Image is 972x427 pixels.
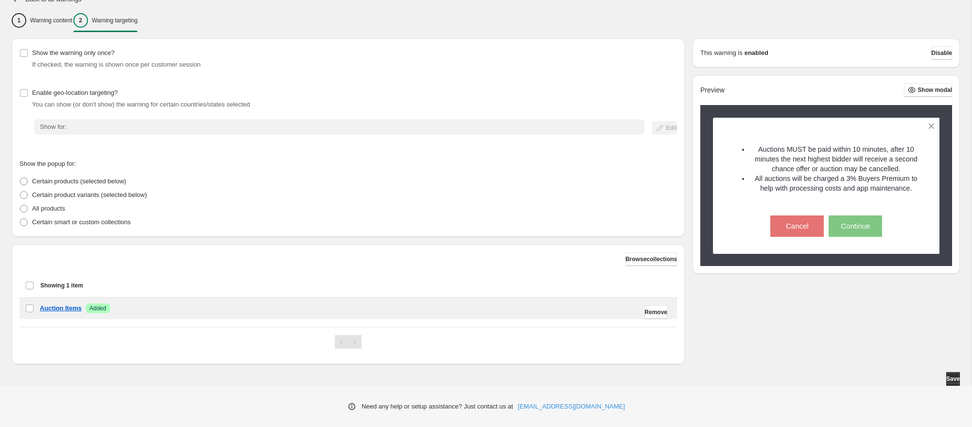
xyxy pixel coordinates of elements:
span: Certain products (selected below) [32,178,126,185]
button: Save [946,372,960,386]
h2: Preview [700,86,725,94]
span: You can show (or don't show) the warning for certain countries/states selected [32,101,250,108]
span: Show the popup for: [19,160,76,167]
span: Enable geo-location targeting? [32,89,118,96]
span: Remove [644,308,667,316]
button: Cancel [770,215,824,237]
a: Auction Items [40,303,82,313]
button: Remove [644,305,667,319]
button: 2Warning targeting [73,10,138,31]
div: 1 [12,13,26,28]
span: Showing 1 item [40,282,83,289]
button: Show modal [904,83,952,97]
p: All products [32,204,65,213]
p: Certain smart or custom collections [32,217,131,227]
nav: Pagination [335,335,362,349]
p: This warning is [700,48,743,58]
span: Save [946,375,960,383]
span: Browse collections [625,255,677,263]
button: 1Warning content [12,10,72,31]
span: Show for: [40,123,67,130]
p: Warning targeting [92,17,138,24]
button: Disable [931,46,952,60]
span: Certain product variants (selected below) [32,191,147,198]
strong: enabled [745,48,768,58]
a: [EMAIL_ADDRESS][DOMAIN_NAME] [518,402,625,411]
button: Browsecollections [625,252,677,266]
li: All auctions will be charged a 3% Buyers Premium to help with processing costs and app maintenance. [749,174,923,193]
div: 2 [73,13,88,28]
span: Show the warning only once? [32,49,115,56]
span: Disable [931,49,952,57]
li: Auctions MUST be paid within 10 minutes, after 10 minutes the next highest bidder will receive a ... [749,144,923,174]
span: If checked, the warning is shown once per customer session [32,61,201,68]
span: Show modal [918,86,952,94]
button: Continue [829,215,882,237]
p: Warning content [30,17,72,24]
span: Added [89,304,106,312]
